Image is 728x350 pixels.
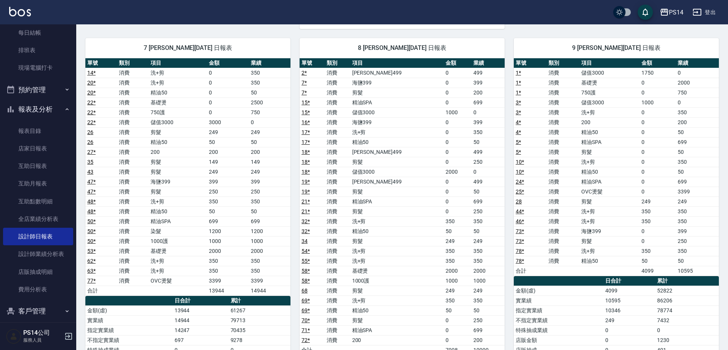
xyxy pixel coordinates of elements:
a: 設計師日報表 [3,228,73,245]
td: 消費 [547,88,579,97]
td: 消費 [325,107,350,117]
td: 剪髮 [149,157,207,167]
td: 精油50 [350,226,444,236]
td: 消費 [325,197,350,206]
td: 消費 [547,246,579,256]
td: 染髮 [149,226,207,236]
td: 0 [444,117,471,127]
td: 消費 [547,167,579,177]
td: 750 [676,88,719,97]
td: 消費 [117,157,149,167]
a: 設計師業績分析表 [3,245,73,263]
td: 0 [640,167,676,177]
td: 消費 [547,68,579,78]
a: 26 [87,139,93,145]
td: 0 [444,137,471,147]
th: 類別 [547,58,579,68]
th: 業績 [676,58,719,68]
td: 消費 [117,206,149,216]
td: 499 [471,177,505,187]
td: 350 [640,246,676,256]
td: 洗+剪 [350,127,444,137]
td: 消費 [547,236,579,246]
td: 0 [676,68,719,78]
td: 洗+剪 [149,266,207,276]
td: 149 [249,157,290,167]
td: 50 [249,88,290,97]
td: 洗+剪 [350,256,444,266]
td: 50 [676,167,719,177]
td: 洗+剪 [579,157,640,167]
td: 350 [249,266,290,276]
a: 26 [87,129,93,135]
td: 消費 [547,107,579,117]
td: 2000 [676,78,719,88]
td: 消費 [117,226,149,236]
td: 0 [640,177,676,187]
td: 149 [207,157,249,167]
td: 0 [640,127,676,137]
td: 50 [249,206,290,216]
th: 項目 [149,58,207,68]
td: 200 [579,117,640,127]
td: 洗+剪 [149,197,207,206]
td: 消費 [547,117,579,127]
a: 店家日報表 [3,140,73,157]
td: 699 [676,137,719,147]
td: 0 [640,157,676,167]
td: 50 [676,147,719,157]
td: 50 [471,137,505,147]
td: 350 [207,266,249,276]
a: 43 [87,169,93,175]
td: 50 [207,137,249,147]
td: 剪髮 [149,167,207,177]
a: 全店業績分析表 [3,210,73,228]
span: 7 [PERSON_NAME][DATE] 日報表 [95,44,281,52]
td: 消費 [117,266,149,276]
td: 消費 [117,97,149,107]
td: 350 [249,197,290,206]
a: 報表目錄 [3,122,73,140]
td: 200 [149,147,207,157]
a: 34 [301,238,308,244]
td: 249 [207,127,249,137]
td: 0 [640,78,676,88]
td: 50 [444,226,471,236]
td: 399 [471,117,505,127]
td: 1200 [249,226,290,236]
td: 350 [471,256,505,266]
td: 0 [444,68,471,78]
td: 350 [207,197,249,206]
td: 0 [471,107,505,117]
td: 350 [444,246,471,256]
th: 單號 [300,58,325,68]
td: 消費 [547,127,579,137]
td: 200 [471,88,505,97]
td: 基礎燙 [579,78,640,88]
td: 海鹽399 [149,177,207,187]
th: 項目 [350,58,444,68]
td: 399 [249,177,290,187]
button: 登出 [690,5,719,19]
td: 249 [249,167,290,177]
td: 0 [207,97,249,107]
td: 350 [676,157,719,167]
td: 消費 [325,88,350,97]
td: 剪髮 [350,88,444,97]
td: 基礎燙 [350,266,444,276]
td: 350 [471,246,505,256]
td: 消費 [547,177,579,187]
td: 0 [444,157,471,167]
td: 350 [444,216,471,226]
td: 0 [471,167,505,177]
td: 0 [444,88,471,97]
td: 海鹽399 [350,78,444,88]
td: 350 [207,256,249,266]
td: 249 [207,167,249,177]
td: [PERSON_NAME]499 [350,177,444,187]
img: Logo [9,7,31,16]
td: 3000 [207,117,249,127]
td: 剪髮 [350,206,444,216]
td: 2000 [207,246,249,256]
td: 洗+剪 [149,256,207,266]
